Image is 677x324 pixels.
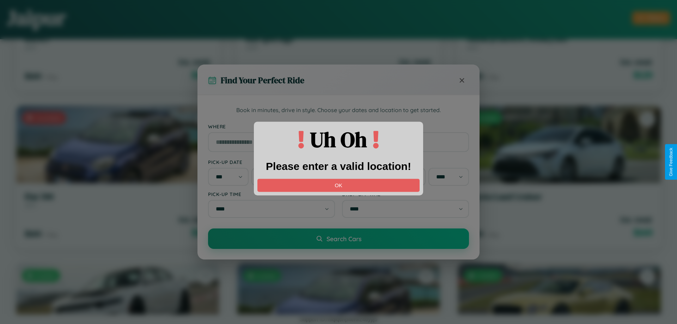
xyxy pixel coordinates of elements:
label: Drop-off Date [342,159,469,165]
h3: Find Your Perfect Ride [221,74,304,86]
p: Book in minutes, drive in style. Choose your dates and location to get started. [208,106,469,115]
label: Pick-up Time [208,191,335,197]
label: Where [208,123,469,129]
span: Search Cars [327,235,361,243]
label: Pick-up Date [208,159,335,165]
label: Drop-off Time [342,191,469,197]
